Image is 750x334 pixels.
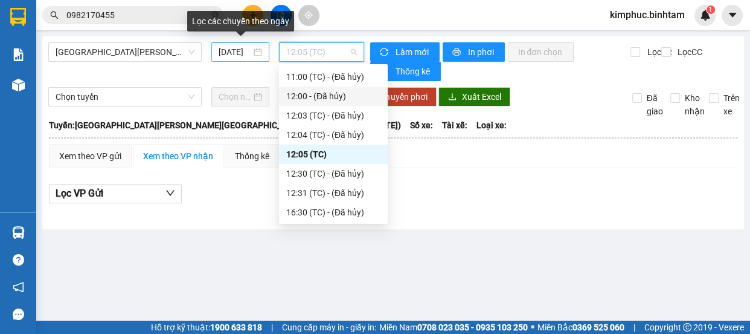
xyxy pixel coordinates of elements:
img: icon-new-feature [700,10,711,21]
button: bar-chartThống kê [370,62,441,81]
input: Tìm tên, số ĐT hoặc mã đơn [66,8,209,22]
div: 12:03 (TC) - (Đã hủy) [286,109,380,122]
span: 12:05 (TC) [286,43,357,61]
strong: 0708 023 035 - 0935 103 250 [417,323,528,332]
div: 16:30 (TC) - (Đã hủy) [286,206,380,219]
button: downloadXuất Excel [438,87,510,106]
button: Chuyển phơi [370,87,437,106]
span: caret-down [727,10,738,21]
button: caret-down [722,5,743,26]
span: 1 [708,5,713,14]
button: printerIn phơi [443,42,505,62]
img: warehouse-icon [12,226,25,239]
span: Cung cấp máy in - giấy in: [282,321,376,334]
input: Chọn ngày [219,90,251,103]
span: message [13,309,24,320]
button: plus [242,5,263,26]
button: aim [298,5,319,26]
b: Tuyến: [GEOGRAPHIC_DATA][PERSON_NAME][GEOGRAPHIC_DATA] [49,120,304,130]
span: Trên xe [719,91,745,118]
span: Làm mới [395,45,430,59]
div: 11:00 (TC) - (Đã hủy) [286,70,380,83]
span: notification [13,281,24,293]
div: Lọc các chuyến theo ngày [187,11,294,31]
div: Xem theo VP gửi [59,149,121,163]
span: | [271,321,273,334]
span: Lọc CC [673,45,704,59]
span: Miền Bắc [537,321,624,334]
div: 12:05 (TC) [286,148,380,161]
span: Đã giao [642,91,668,118]
strong: 1900 633 818 [210,323,262,332]
img: solution-icon [12,48,25,61]
img: logo-vxr [10,8,26,26]
button: file-add [271,5,292,26]
span: ⚪️ [531,325,534,330]
span: Loại xe: [476,119,507,132]
span: Miền Nam [379,321,528,334]
div: 12:04 (TC) - (Đã hủy) [286,128,380,142]
span: Lọc VP Gửi [56,186,103,201]
sup: 1 [707,5,715,14]
span: down [165,188,175,198]
span: printer [452,48,463,57]
span: Tài xế: [442,119,467,132]
img: warehouse-icon [12,79,25,91]
span: In phơi [467,45,495,59]
span: close-circle [211,10,219,21]
span: Chọn tuyến [56,88,194,106]
strong: 0369 525 060 [572,323,624,332]
span: Số xe: [410,119,433,132]
button: Lọc VP Gửi [49,184,182,203]
span: Thống kê [395,65,431,78]
div: 12:31 (TC) - (Đã hủy) [286,186,380,200]
span: Quảng Ngãi - Hà Nội [56,43,194,61]
span: sync [380,48,390,57]
input: 12/08/2025 [219,45,251,59]
span: aim [304,11,313,19]
button: syncLàm mới [370,42,440,62]
span: Lọc CR [642,45,673,59]
div: Xem theo VP nhận [143,149,213,163]
span: | [633,321,635,334]
span: Kho nhận [680,91,710,118]
span: search [50,11,59,19]
div: 12:00 - (Đã hủy) [286,90,380,103]
span: copyright [683,323,691,332]
span: kimphuc.binhtam [600,7,694,22]
div: Thống kê [235,149,269,163]
span: Hỗ trợ kỹ thuật: [151,321,262,334]
button: In đơn chọn [508,42,574,62]
div: 12:30 (TC) - (Đã hủy) [286,167,380,180]
span: question-circle [13,254,24,266]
